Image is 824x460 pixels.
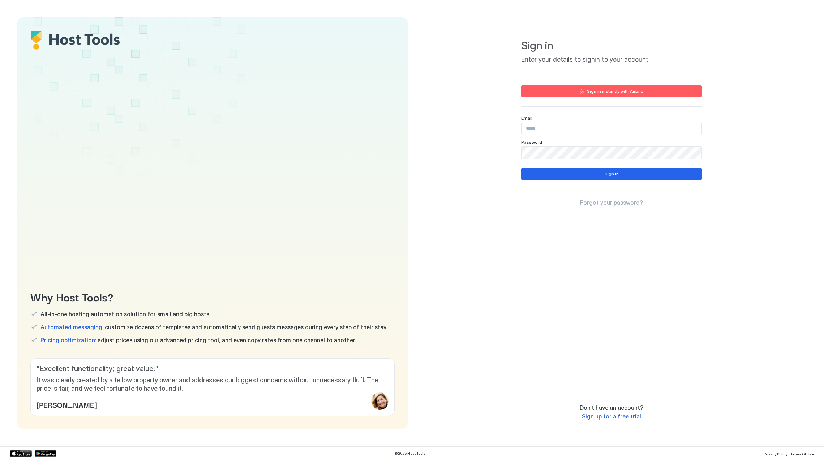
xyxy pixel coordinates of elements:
span: adjust prices using our advanced pricing tool, and even copy rates from one channel to another. [40,337,356,344]
span: Terms Of Use [790,452,814,456]
div: Sign in instantly with Airbnb [587,88,644,95]
span: Pricing optimization: [40,337,96,344]
a: Sign up for a free trial [582,413,641,420]
span: Enter your details to signin to your account [521,56,702,64]
div: profile [371,392,389,410]
span: " Excellent functionality; great value! " [37,364,389,373]
span: Automated messaging: [40,324,103,331]
span: Sign up for a free trial [582,413,641,420]
span: Email [521,115,532,121]
span: Why Host Tools? [30,288,395,305]
a: Google Play Store [35,450,56,457]
span: [PERSON_NAME] [37,399,97,410]
span: © 2025 Host Tools [394,451,426,456]
span: Sign in [521,39,702,53]
span: Forgot your password? [580,199,643,206]
div: Sign in [605,171,619,177]
a: Forgot your password? [580,199,643,207]
span: Don't have an account? [580,404,643,411]
span: customize dozens of templates and automatically send guests messages during every step of their s... [40,324,387,331]
input: Input Field [522,147,701,159]
button: Sign in instantly with Airbnb [521,85,702,97]
span: Password [521,139,542,145]
button: Sign in [521,168,702,180]
span: Privacy Policy [764,452,787,456]
a: Privacy Policy [764,450,787,457]
a: Terms Of Use [790,450,814,457]
span: All-in-one hosting automation solution for small and big hosts. [40,311,210,318]
input: Input Field [522,122,701,135]
a: App Store [10,450,32,457]
span: It was clearly created by a fellow property owner and addresses our biggest concerns without unne... [37,376,389,392]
